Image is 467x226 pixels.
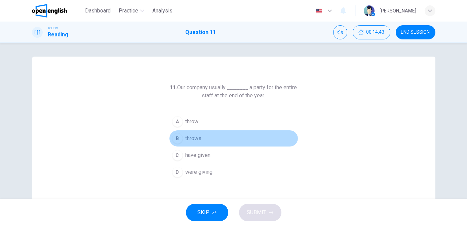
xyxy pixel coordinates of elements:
[198,208,210,217] span: SKIP
[380,7,417,15] div: [PERSON_NAME]
[48,31,69,39] h1: Reading
[172,133,183,144] div: B
[364,5,375,16] img: Profile picture
[401,30,430,35] span: END SESSION
[170,84,178,91] strong: 11.
[333,25,347,39] div: Mute
[32,4,83,18] a: OpenEnglish logo
[172,150,183,161] div: C
[169,164,298,181] button: Dwere giving
[172,167,183,177] div: D
[85,7,111,15] span: Dashboard
[48,26,58,31] span: TOEIC®
[116,5,147,17] button: Practice
[396,25,435,39] button: END SESSION
[119,7,138,15] span: Practice
[186,168,213,176] span: were giving
[186,28,216,36] h1: Question 11
[186,151,211,159] span: have given
[186,118,199,126] span: throw
[353,25,390,39] button: 00:14:43
[172,116,183,127] div: A
[169,113,298,130] button: Athrow
[152,7,172,15] span: Analysis
[169,147,298,164] button: Chave given
[169,130,298,147] button: Bthrows
[150,5,175,17] button: Analysis
[186,134,202,142] span: throws
[353,25,390,39] div: Hide
[82,5,113,17] button: Dashboard
[315,8,323,13] img: en
[186,204,228,221] button: SKIP
[366,30,385,35] span: 00:14:43
[169,84,298,100] h6: Our company usually _______ a party for the entire staff at the end of the year.
[32,4,67,18] img: OpenEnglish logo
